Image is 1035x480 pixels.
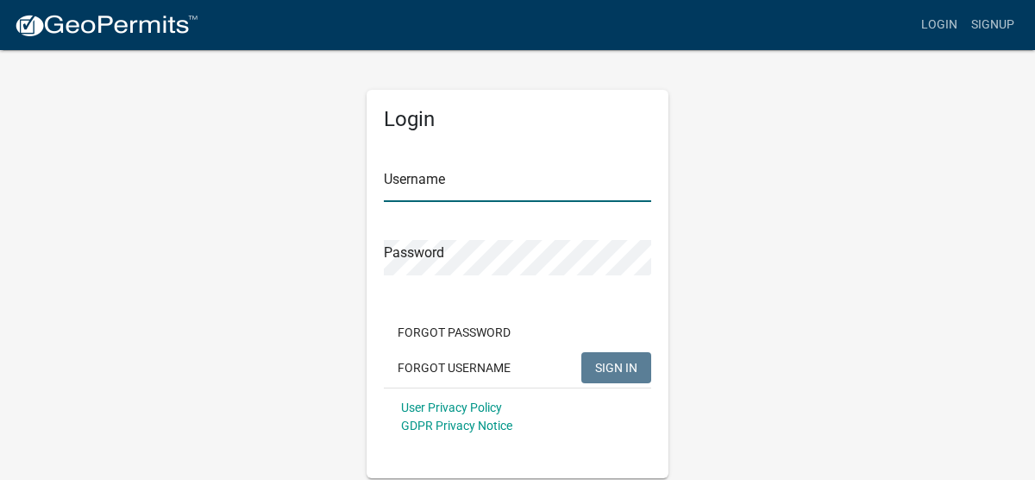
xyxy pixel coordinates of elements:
a: GDPR Privacy Notice [401,419,512,433]
button: Forgot Username [384,352,524,383]
a: Signup [964,9,1021,41]
button: SIGN IN [581,352,651,383]
span: SIGN IN [595,360,637,374]
a: User Privacy Policy [401,401,502,414]
button: Forgot Password [384,317,524,348]
h5: Login [384,107,651,132]
a: Login [914,9,964,41]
